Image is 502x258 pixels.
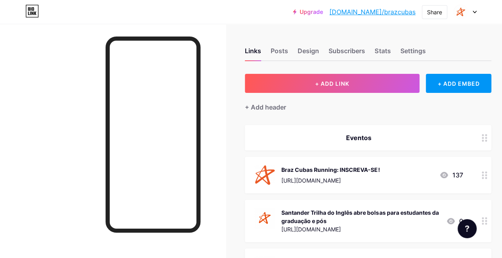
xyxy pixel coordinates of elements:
[315,80,349,87] span: + ADD LINK
[453,4,468,19] img: brazcubas
[400,46,425,60] div: Settings
[245,102,286,112] div: + Add header
[446,216,463,226] div: 0
[281,176,380,185] div: [URL][DOMAIN_NAME]
[439,170,463,180] div: 137
[254,133,463,142] div: Eventos
[426,74,491,93] div: + ADD EMBED
[329,7,415,17] a: [DOMAIN_NAME]/brazcubas
[427,8,442,16] div: Share
[254,165,275,185] img: Braz Cubas Running: INSCREVA-SE!
[281,208,440,225] div: Santander Trilha do Inglês abre bolsas para estudantes da graduação e pós
[254,208,275,228] img: Santander Trilha do Inglês abre bolsas para estudantes da graduação e pós
[293,9,323,15] a: Upgrade
[271,46,288,60] div: Posts
[298,46,319,60] div: Design
[245,46,261,60] div: Links
[329,46,365,60] div: Subscribers
[245,74,419,93] button: + ADD LINK
[281,166,380,174] div: Braz Cubas Running: INSCREVA-SE!
[375,46,390,60] div: Stats
[281,225,440,233] div: [URL][DOMAIN_NAME]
